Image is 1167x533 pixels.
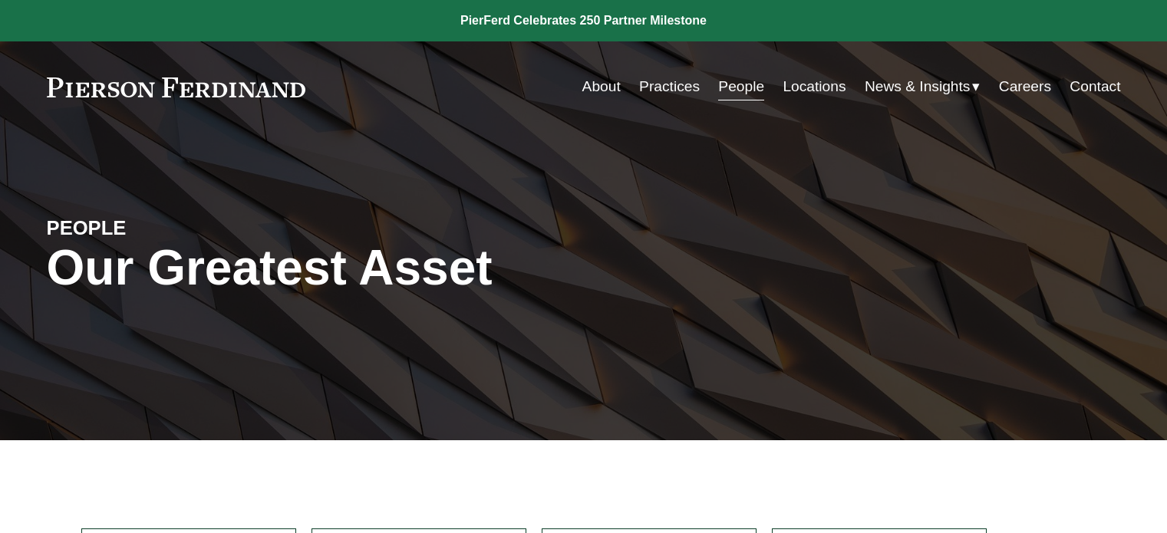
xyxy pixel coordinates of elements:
[47,216,315,240] h4: PEOPLE
[865,72,981,101] a: folder dropdown
[718,72,764,101] a: People
[865,74,971,100] span: News & Insights
[783,72,846,101] a: Locations
[582,72,621,101] a: About
[639,72,700,101] a: Practices
[999,72,1051,101] a: Careers
[47,240,763,296] h1: Our Greatest Asset
[1070,72,1120,101] a: Contact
